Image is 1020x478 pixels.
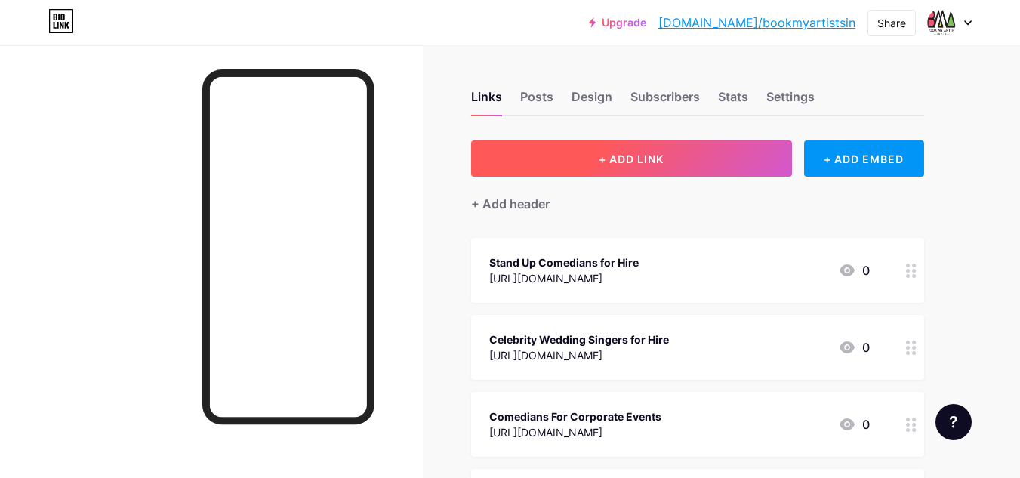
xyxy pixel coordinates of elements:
[599,153,664,165] span: + ADD LINK
[804,140,924,177] div: + ADD EMBED
[658,14,855,32] a: [DOMAIN_NAME]/bookmyartistsin
[589,17,646,29] a: Upgrade
[520,88,553,115] div: Posts
[718,88,748,115] div: Stats
[471,140,792,177] button: + ADD LINK
[489,254,639,270] div: Stand Up Comedians for Hire
[877,15,906,31] div: Share
[489,332,669,347] div: Celebrity Wedding Singers for Hire
[471,195,550,213] div: + Add header
[489,409,661,424] div: Comedians For Corporate Events
[927,8,956,37] img: bookmyartistsin
[838,261,870,279] div: 0
[630,88,700,115] div: Subscribers
[489,270,639,286] div: [URL][DOMAIN_NAME]
[838,338,870,356] div: 0
[838,415,870,433] div: 0
[489,347,669,363] div: [URL][DOMAIN_NAME]
[489,424,661,440] div: [URL][DOMAIN_NAME]
[572,88,612,115] div: Design
[471,88,502,115] div: Links
[766,88,815,115] div: Settings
